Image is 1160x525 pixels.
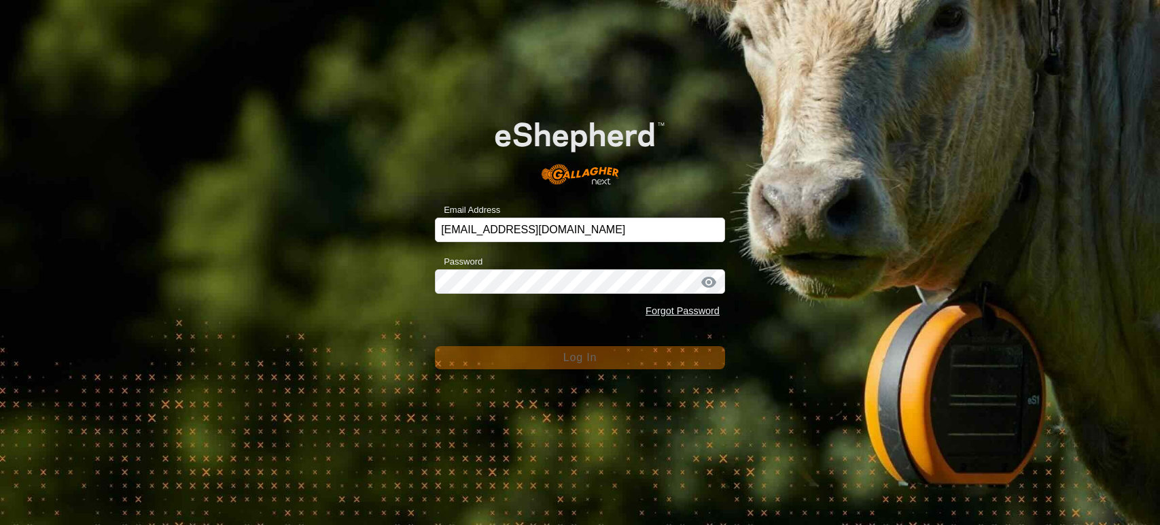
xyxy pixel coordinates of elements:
label: Password [435,255,482,269]
span: Log In [563,352,597,363]
button: Log In [435,346,725,369]
label: Email Address [435,203,500,217]
input: Email Address [435,218,725,242]
img: E-shepherd Logo [464,98,696,197]
a: Forgot Password [646,305,720,316]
